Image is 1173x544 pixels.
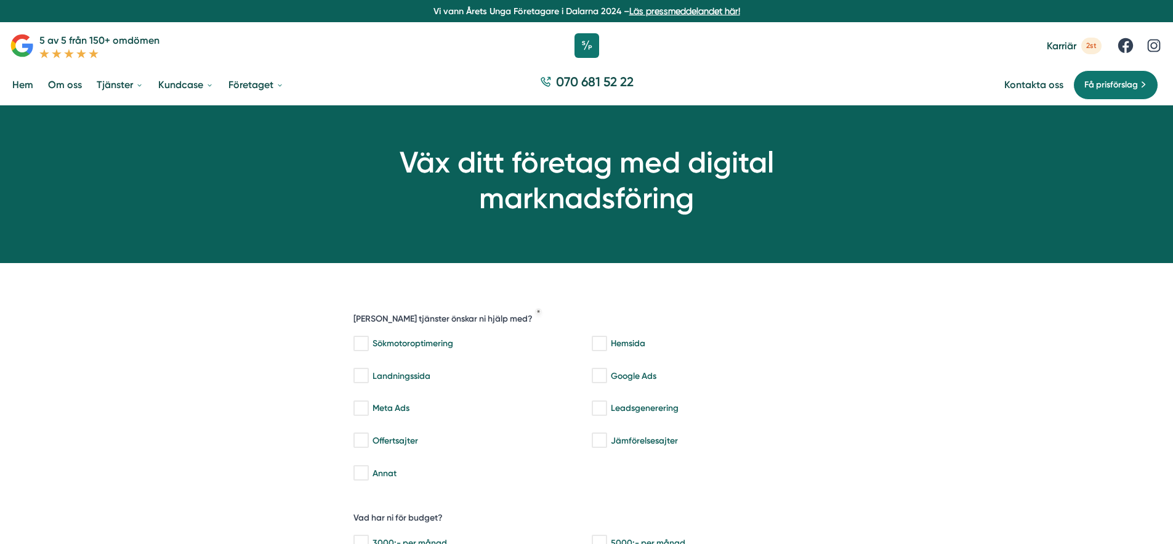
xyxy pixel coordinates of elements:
h5: [PERSON_NAME] tjänster önskar ni hjälp med? [353,313,533,328]
p: Vi vann Årets Unga Företagare i Dalarna 2024 – [5,5,1168,17]
h1: Väx ditt företag med digital marknadsföring [304,145,870,216]
a: Företaget [226,69,286,100]
input: Meta Ads [353,402,368,415]
span: 070 681 52 22 [556,73,634,91]
span: Karriär [1047,40,1076,52]
a: Läs pressmeddelandet här! [629,6,740,16]
input: Landningssida [353,370,368,382]
a: 070 681 52 22 [535,73,639,97]
h5: Vad har ni för budget? [353,512,443,527]
a: Kontakta oss [1004,79,1063,91]
span: 2st [1081,38,1102,54]
a: Tjänster [94,69,146,100]
span: Få prisförslag [1084,78,1138,92]
input: Offertsajter [353,434,368,447]
div: Obligatoriskt [537,310,541,314]
a: Om oss [46,69,84,100]
input: Annat [353,467,368,479]
a: Karriär 2st [1047,38,1102,54]
a: Kundcase [156,69,216,100]
input: Jämförelsesajter [592,434,606,447]
a: Hem [10,69,36,100]
a: Få prisförslag [1073,70,1158,100]
input: Leadsgenerering [592,402,606,415]
input: Hemsida [592,338,606,350]
input: Google Ads [592,370,606,382]
p: 5 av 5 från 150+ omdömen [39,33,159,48]
input: Sökmotoroptimering [353,338,368,350]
